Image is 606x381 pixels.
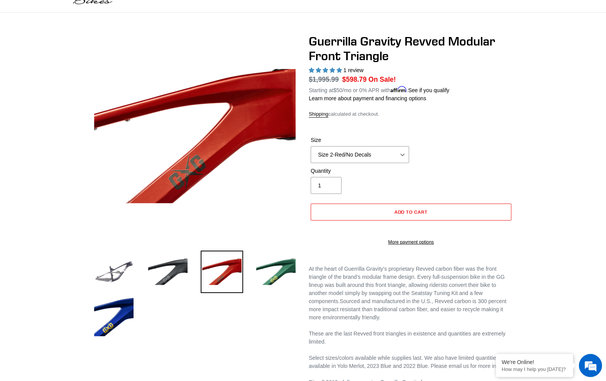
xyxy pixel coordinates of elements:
[391,86,407,93] span: Affirm
[394,209,428,215] span: Add to cart
[309,330,513,346] div: These are the last Revved front triangles in existence and quantities are extremely limited.
[309,76,339,83] s: $1,995.99
[502,366,567,372] p: How may I help you today?
[309,34,513,64] h1: Guerrilla Gravity Revved Modular Front Triangle
[309,84,449,94] p: Starting at /mo or 0% APR with .
[309,266,505,288] span: At the heart of Guerrilla Gravity's proprietary Revved carbon fiber was the front triangle of the...
[502,359,567,365] div: We're Online!
[255,251,297,293] img: Load image into Gallery viewer, Guerrilla Gravity Revved Modular Front Triangle
[344,67,364,73] span: 1 review
[201,251,243,293] img: Load image into Gallery viewer, Guerrilla Gravity Revved Modular Front Triangle
[311,136,409,144] label: Size
[311,167,409,175] label: Quantity
[342,76,367,83] span: $598.79
[309,265,513,322] div: Sourced and manufactured in the U.S., Revved carbon is 300 percent more impact resistant than tra...
[333,87,342,93] span: $50
[311,239,511,246] a: More payment options
[147,251,189,293] img: Load image into Gallery viewer, Guerrilla Gravity Revved Modular Front Triangle
[309,282,496,304] span: to convert their bike to another model simply by swapping out the Seatstay Tuning Kit and a few c...
[369,74,396,84] span: On Sale!
[309,354,513,370] div: Select sizes/colors available while supplies last. We also have limited quantities available in Y...
[311,204,511,221] button: Add to cart
[309,111,328,118] a: Shipping
[309,110,513,118] div: calculated at checkout.
[309,67,344,73] span: 5.00 stars
[93,295,135,338] img: Load image into Gallery viewer, Guerrilla Gravity Revved Modular Front Triangle
[309,95,426,101] a: Learn more about payment and financing options
[408,87,450,93] a: See if you qualify - Learn more about Affirm Financing (opens in modal)
[93,251,135,293] img: Load image into Gallery viewer, Guerrilla Gravity Revved Modular Front Triangle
